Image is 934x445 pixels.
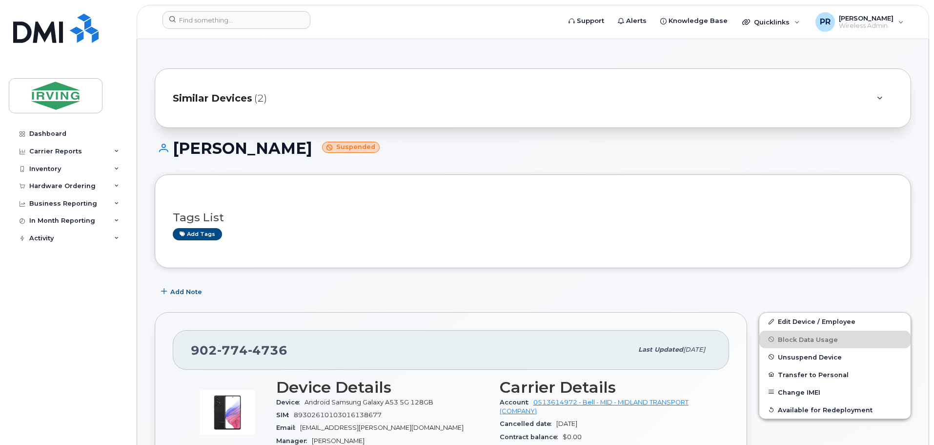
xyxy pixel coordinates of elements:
span: Manager [276,437,312,445]
span: SIM [276,411,294,419]
h3: Device Details [276,379,488,396]
h1: [PERSON_NAME] [155,140,911,157]
button: Transfer to Personal [759,366,911,383]
img: image20231002-3703462-kjv75p.jpeg [198,383,257,442]
span: 774 [217,343,248,358]
span: Android Samsung Galaxy A53 5G 128GB [305,399,433,406]
span: Cancelled date [500,420,556,427]
a: Add tags [173,228,222,240]
a: Edit Device / Employee [759,313,911,330]
small: Suspended [322,142,380,153]
button: Unsuspend Device [759,348,911,366]
span: Available for Redeployment [778,406,873,413]
button: Available for Redeployment [759,401,911,419]
span: 4736 [248,343,287,358]
span: [EMAIL_ADDRESS][PERSON_NAME][DOMAIN_NAME] [300,424,464,431]
h3: Carrier Details [500,379,711,396]
span: Email [276,424,300,431]
span: 902 [191,343,287,358]
span: $0.00 [563,433,582,441]
button: Block Data Usage [759,331,911,348]
span: [PERSON_NAME] [312,437,365,445]
span: Contract balance [500,433,563,441]
h3: Tags List [173,212,893,224]
span: Add Note [170,287,202,297]
span: (2) [254,91,267,106]
span: Similar Devices [173,91,252,106]
span: [DATE] [683,346,705,353]
span: Last updated [638,346,683,353]
button: Add Note [155,283,210,300]
button: Change IMEI [759,383,911,401]
a: 0513614972 - Bell - MID - MIDLAND TRANSPORT (COMPANY) [500,399,689,415]
span: Device [276,399,305,406]
span: Unsuspend Device [778,353,842,360]
span: 89302610103016138677 [294,411,382,419]
span: Account [500,399,533,406]
span: [DATE] [556,420,577,427]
